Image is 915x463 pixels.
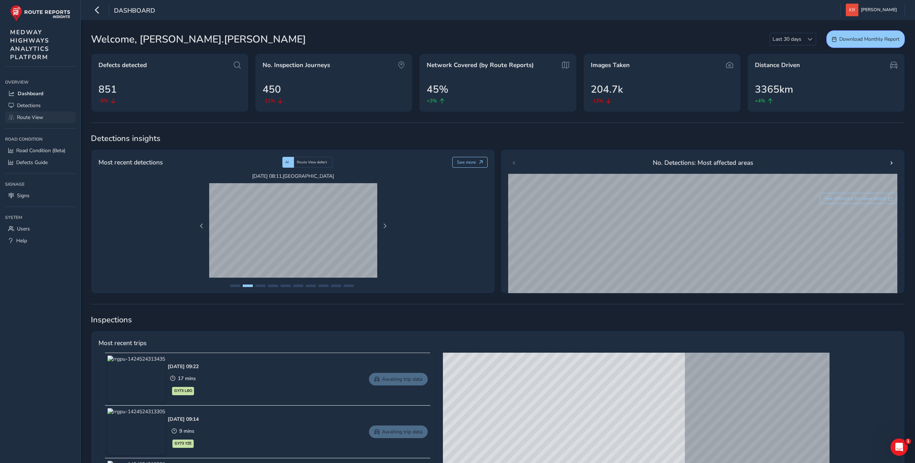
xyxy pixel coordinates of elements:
[369,373,428,385] a: Awaiting trip data
[10,28,49,61] span: MEDWAY HIGHWAYS ANALYTICS PLATFORM
[268,285,278,287] button: Page 4
[5,88,75,100] a: Dashboard
[824,195,886,201] span: See difference for same period
[282,157,294,168] div: AI
[755,97,765,105] span: +4%
[17,225,30,232] span: Users
[5,100,75,111] a: Detections
[98,97,108,105] span: -9%
[331,285,341,287] button: Page 9
[17,102,41,109] span: Detections
[98,82,117,97] span: 851
[16,159,48,166] span: Defects Guide
[591,61,630,70] span: Images Taken
[306,285,316,287] button: Page 7
[820,193,898,204] button: See difference for same period
[197,221,207,231] button: Previous Page
[230,285,240,287] button: Page 1
[770,33,804,45] span: Last 30 days
[243,285,253,287] button: Page 2
[175,441,192,446] span: GY73 YZE
[91,314,905,325] span: Inspections
[846,4,858,16] img: diamond-layout
[905,438,911,444] span: 1
[5,145,75,156] a: Road Condition (Beta)
[17,114,43,121] span: Route View
[5,111,75,123] a: Route View
[452,157,488,168] button: See more
[293,285,303,287] button: Page 6
[755,82,793,97] span: 3365km
[318,285,329,287] button: Page 8
[861,4,897,16] span: [PERSON_NAME]
[826,30,905,48] button: Download Monthly Report
[179,428,194,435] span: 9 mins
[209,173,377,180] span: [DATE] 08:11 , [GEOGRAPHIC_DATA]
[653,158,753,167] span: No. Detections: Most affected areas
[5,134,75,145] div: Road Condition
[263,82,281,97] span: 450
[10,5,70,21] img: rr logo
[91,32,306,47] span: Welcome, [PERSON_NAME].[PERSON_NAME]
[168,416,199,423] div: [DATE] 09:14
[755,61,800,70] span: Distance Driven
[5,156,75,168] a: Defects Guide
[16,147,65,154] span: Road Condition (Beta)
[591,82,623,97] span: 204.7k
[98,158,163,167] span: Most recent detections
[427,82,448,97] span: 45%
[427,97,437,105] span: +3%
[5,235,75,247] a: Help
[174,388,192,394] span: GY73 LBO
[91,133,905,144] span: Detections insights
[285,160,289,165] span: AI
[255,285,265,287] button: Page 3
[16,237,27,244] span: Help
[178,375,196,382] span: 17 mins
[17,192,30,199] span: Signs
[107,356,165,402] img: rrgpu-1424524313435
[344,285,354,287] button: Page 10
[591,97,603,105] span: -13%
[890,438,908,456] iframe: Intercom live chat
[98,338,146,348] span: Most recent trips
[5,179,75,190] div: Signage
[263,61,330,70] span: No. Inspection Journeys
[846,4,899,16] button: [PERSON_NAME]
[457,159,476,165] span: See more
[5,190,75,202] a: Signs
[5,212,75,223] div: System
[369,425,428,438] a: Awaiting trip data
[294,157,333,168] div: Route View defect
[839,36,899,43] span: Download Monthly Report
[5,77,75,88] div: Overview
[168,363,199,370] div: [DATE] 09:22
[427,61,534,70] span: Network Covered (by Route Reports)
[380,221,390,231] button: Next Page
[18,90,43,97] span: Dashboard
[263,97,275,105] span: -11%
[281,285,291,287] button: Page 5
[5,223,75,235] a: Users
[107,408,165,455] img: rrgpu-1424524313305
[297,160,327,165] span: Route View defect
[114,6,155,16] span: Dashboard
[98,61,147,70] span: Defects detected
